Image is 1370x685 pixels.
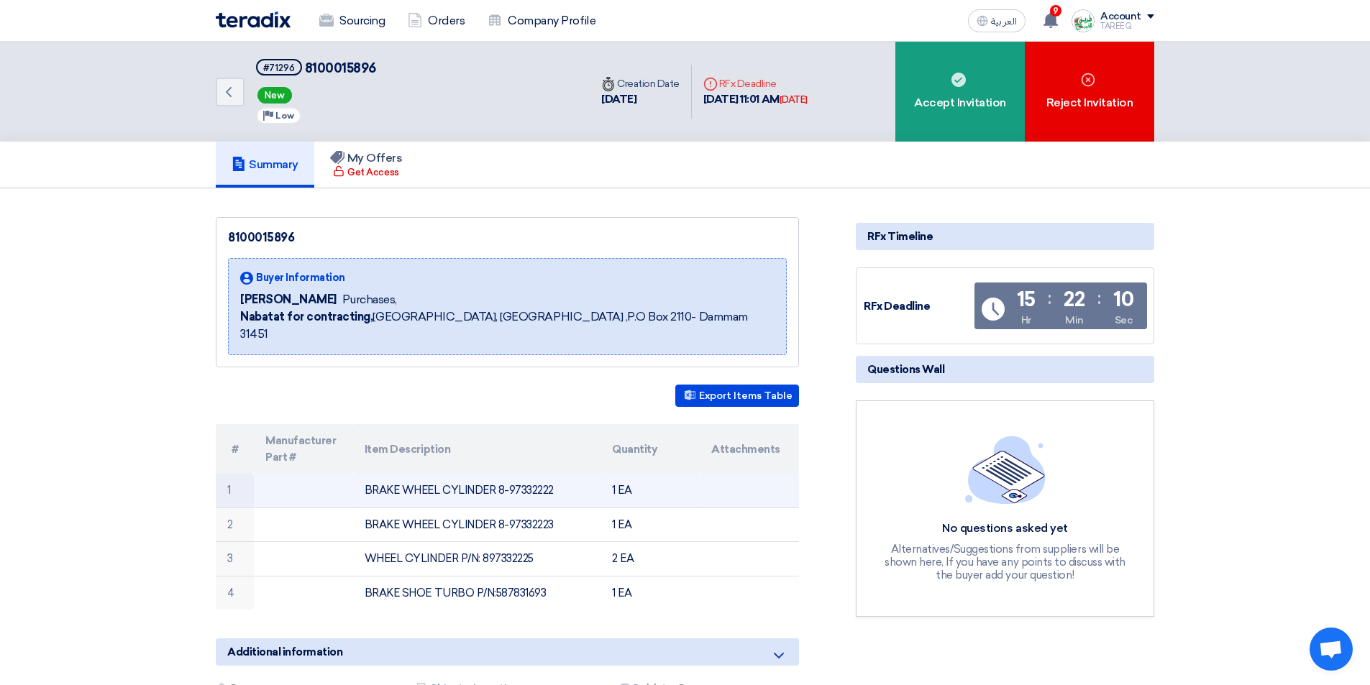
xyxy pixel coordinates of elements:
div: 22 [1064,290,1084,310]
span: Additional information [227,644,342,660]
div: Alternatives/Suggestions from suppliers will be shown here, If you have any points to discuss wit... [883,543,1128,581]
button: العربية [968,9,1026,32]
th: # [216,424,254,474]
span: Low [275,111,294,121]
span: [PERSON_NAME] [240,291,337,308]
span: 8100015896 [305,60,376,76]
td: BRAKE WHEEL CYLINDER 8-97332223 [353,507,601,542]
a: My Offers Get Access [314,142,419,188]
div: Account [1100,11,1141,23]
td: 3 [216,542,254,576]
a: Company Profile [476,5,607,37]
div: RFx Timeline [856,223,1154,250]
th: Attachments [700,424,799,474]
td: WHEEL CYLINDER P/N: 897332225 [353,542,601,576]
div: [DATE] [601,91,680,108]
div: No questions asked yet [883,521,1128,536]
div: : [1097,285,1101,311]
img: empty_state_list.svg [965,436,1046,503]
div: #71296 [263,63,295,73]
b: Nabatat for contracting, [240,310,373,323]
a: Sourcing [308,5,396,37]
button: Export Items Table [675,385,799,407]
div: Min [1065,313,1084,328]
span: [GEOGRAPHIC_DATA], [GEOGRAPHIC_DATA] ,P.O Box 2110- Dammam 31451 [240,308,775,343]
div: Sec [1115,313,1133,328]
img: Teradix logo [216,12,291,28]
div: 15 [1017,290,1036,310]
td: BRAKE SHOE TURBO P/N:587831693 [353,576,601,610]
td: 1 EA [600,507,700,542]
div: Hr [1021,313,1031,328]
div: Reject Invitation [1025,42,1154,142]
th: Quantity [600,424,700,474]
td: BRAKE WHEEL CYLINDER 8-97332222 [353,474,601,507]
td: 2 EA [600,542,700,576]
a: Orders [396,5,476,37]
div: Open chat [1310,627,1353,671]
div: : [1048,285,1051,311]
div: RFx Deadline [864,298,972,315]
div: Get Access [333,165,398,180]
span: Buyer Information [256,270,345,285]
td: 1 EA [600,474,700,507]
a: Summary [216,142,314,188]
div: Accept Invitation [895,42,1025,142]
td: 1 EA [600,576,700,610]
td: 4 [216,576,254,610]
span: Questions Wall [867,362,944,377]
div: Creation Date [601,76,680,91]
th: Manufacturer Part # [254,424,353,474]
th: Item Description [353,424,601,474]
span: New [257,87,292,104]
div: RFx Deadline [703,76,808,91]
span: 9 [1050,5,1061,17]
img: Screenshot___1727703618088.png [1072,9,1095,32]
span: العربية [991,17,1017,27]
h5: 8100015896 [256,59,376,77]
td: 1 [216,474,254,507]
span: Purchases, [342,291,397,308]
div: [DATE] 11:01 AM [703,91,808,108]
div: [DATE] [780,93,808,107]
h5: Summary [232,157,298,172]
td: 2 [216,507,254,542]
div: 8100015896 [228,229,787,247]
div: TAREEQ [1100,22,1154,30]
div: 10 [1113,290,1133,310]
h5: My Offers [330,151,403,165]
